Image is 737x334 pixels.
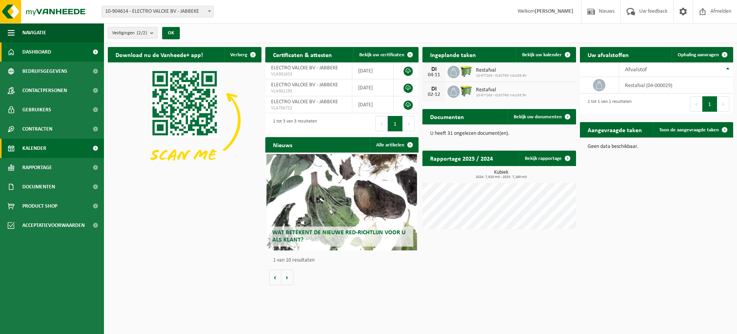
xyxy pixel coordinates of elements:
[271,99,338,105] span: ELECTRO VALCKE BV - JABBEKE
[266,154,417,250] a: Wat betekent de nieuwe RED-richtlijn voor u als klant?
[370,137,418,153] a: Alle artikelen
[22,62,67,81] span: Bedrijfsgegevens
[108,47,211,62] h2: Download nu de Vanheede+ app!
[22,42,51,62] span: Dashboard
[388,116,403,131] button: 1
[476,93,527,98] span: 10-977263 - ELECTRO VALCKE BV
[112,27,147,39] span: Vestigingen
[580,122,650,137] h2: Aangevraagde taken
[22,158,52,177] span: Rapportage
[403,116,415,131] button: Next
[108,27,157,39] button: Vestigingen(2/2)
[265,137,300,152] h2: Nieuws
[352,62,394,79] td: [DATE]
[271,105,347,111] span: VLA706752
[678,52,719,57] span: Ophaling aanvragen
[359,52,404,57] span: Bekijk uw certificaten
[271,65,338,71] span: ELECTRO VALCKE BV - JABBEKE
[102,6,214,17] span: 10-904614 - ELECTRO VALCKE BV - JABBEKE
[265,47,340,62] h2: Certificaten & attesten
[588,144,726,149] p: Geen data beschikbaar.
[476,67,527,74] span: Restafval
[672,47,732,62] a: Ophaling aanvragen
[271,71,347,77] span: VLA901653
[625,67,647,73] span: Afvalstof
[426,66,442,72] div: DI
[717,96,729,112] button: Next
[426,92,442,97] div: 02-12
[516,47,575,62] a: Bekijk uw kalender
[22,119,52,139] span: Contracten
[281,270,293,285] button: Volgende
[476,87,527,93] span: Restafval
[702,96,717,112] button: 1
[508,109,575,124] a: Bekijk uw documenten
[271,82,338,88] span: ELECTRO VALCKE BV - JABBEKE
[690,96,702,112] button: Previous
[653,122,732,138] a: Toon de aangevraagde taken
[22,81,67,100] span: Contactpersonen
[426,170,576,179] h3: Kubiek
[422,109,472,124] h2: Documenten
[272,230,405,243] span: Wat betekent de nieuwe RED-richtlijn voor u als klant?
[108,62,261,178] img: Download de VHEPlus App
[271,88,347,94] span: VLA901193
[375,116,388,131] button: Previous
[519,151,575,166] a: Bekijk rapportage
[426,86,442,92] div: DI
[269,270,281,285] button: Vorige
[476,74,527,78] span: 10-977263 - ELECTRO VALCKE BV
[522,52,562,57] span: Bekijk uw kalender
[22,177,55,196] span: Documenten
[430,131,568,136] p: U heeft 31 ongelezen document(en).
[230,52,247,57] span: Verberg
[22,216,85,235] span: Acceptatievoorwaarden
[426,175,576,179] span: 2024: 7,920 m3 - 2025: 7,260 m3
[352,79,394,96] td: [DATE]
[460,65,473,78] img: WB-0660-HPE-GN-50
[659,128,719,133] span: Toon de aangevraagde taken
[422,47,484,62] h2: Ingeplande taken
[269,115,317,132] div: 1 tot 3 van 3 resultaten
[426,72,442,78] div: 04-11
[353,47,418,62] a: Bekijk uw certificaten
[460,84,473,97] img: WB-0660-HPE-GN-50
[102,6,213,17] span: 10-904614 - ELECTRO VALCKE BV - JABBEKE
[619,77,733,94] td: restafval (04-000029)
[224,47,261,62] button: Verberg
[535,8,573,14] strong: [PERSON_NAME]
[584,96,631,112] div: 1 tot 1 van 1 resultaten
[580,47,636,62] h2: Uw afvalstoffen
[137,30,147,35] count: (2/2)
[162,27,180,39] button: OK
[514,114,562,119] span: Bekijk uw documenten
[422,151,501,166] h2: Rapportage 2025 / 2024
[22,196,57,216] span: Product Shop
[273,258,415,263] p: 1 van 10 resultaten
[22,23,46,42] span: Navigatie
[352,96,394,113] td: [DATE]
[22,139,46,158] span: Kalender
[22,100,51,119] span: Gebruikers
